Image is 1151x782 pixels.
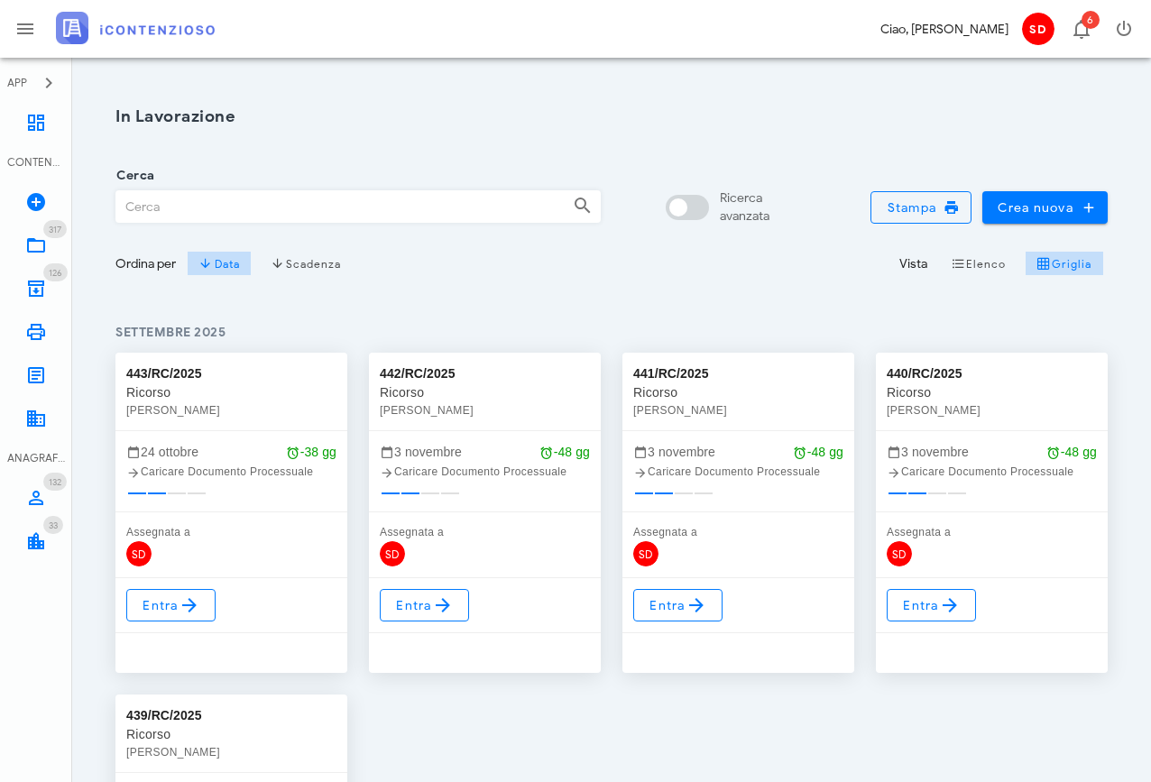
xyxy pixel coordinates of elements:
span: Entra [395,594,454,616]
span: Crea nuova [997,199,1093,216]
div: [PERSON_NAME] [633,401,843,419]
div: Ricorso [633,383,843,401]
div: Ricorso [126,725,336,743]
h4: settembre 2025 [115,323,1108,342]
span: 33 [49,520,58,531]
div: -48 gg [793,442,843,462]
div: Assegnata a [126,523,336,541]
span: Scadenza [271,256,342,271]
div: Assegnata a [887,523,1097,541]
div: Vista [899,254,927,273]
div: [PERSON_NAME] [126,743,336,761]
span: SD [126,541,152,566]
div: 443/RC/2025 [126,363,202,383]
span: SD [633,541,658,566]
span: Elenco [951,256,1007,271]
div: 439/RC/2025 [126,705,202,725]
div: [PERSON_NAME] [126,401,336,419]
span: SD [380,541,405,566]
div: [PERSON_NAME] [887,401,1097,419]
div: Ricerca avanzata [720,189,769,225]
div: -48 gg [539,442,590,462]
div: Ricorso [887,383,1097,401]
div: 3 novembre [380,442,590,462]
span: Distintivo [43,516,63,534]
div: -38 gg [286,442,336,462]
button: Elenco [938,251,1017,276]
button: Distintivo [1059,7,1102,51]
span: 317 [49,224,61,235]
a: Entra [380,589,469,621]
span: 132 [49,476,61,488]
div: ANAGRAFICA [7,450,65,466]
div: Caricare Documento Processuale [633,463,843,481]
span: Entra [649,594,707,616]
a: Entra [633,589,723,621]
span: Distintivo [43,473,67,491]
button: Data [187,251,252,276]
div: Assegnata a [633,523,843,541]
span: Distintivo [43,220,67,238]
a: Entra [887,589,976,621]
div: CONTENZIOSO [7,154,65,170]
button: Griglia [1026,251,1104,276]
div: Ordina per [115,254,176,273]
div: Caricare Documento Processuale [126,463,336,481]
input: Cerca [116,191,558,222]
div: Assegnata a [380,523,590,541]
div: Caricare Documento Processuale [887,463,1097,481]
div: 441/RC/2025 [633,363,709,383]
div: Caricare Documento Processuale [380,463,590,481]
div: Ricorso [380,383,590,401]
span: Data [198,256,239,271]
a: Entra [126,589,216,621]
button: Stampa [870,191,971,224]
button: Crea nuova [982,191,1108,224]
span: Distintivo [1082,11,1100,29]
h1: In Lavorazione [115,105,1108,129]
span: Griglia [1036,256,1092,271]
div: -48 gg [1046,442,1097,462]
span: Distintivo [43,263,68,281]
div: 24 ottobre [126,442,336,462]
div: 3 novembre [633,442,843,462]
span: Entra [142,594,200,616]
div: 440/RC/2025 [887,363,962,383]
button: SD [1016,7,1059,51]
div: Ciao, [PERSON_NAME] [880,20,1008,39]
span: 126 [49,267,62,279]
div: [PERSON_NAME] [380,401,590,419]
img: logo-text-2x.png [56,12,215,44]
button: Scadenza [259,251,354,276]
div: 442/RC/2025 [380,363,456,383]
span: Stampa [886,199,956,216]
span: SD [1022,13,1054,45]
label: Cerca [111,167,154,185]
div: Ricorso [126,383,336,401]
span: Entra [902,594,961,616]
div: 3 novembre [887,442,1097,462]
span: SD [887,541,912,566]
